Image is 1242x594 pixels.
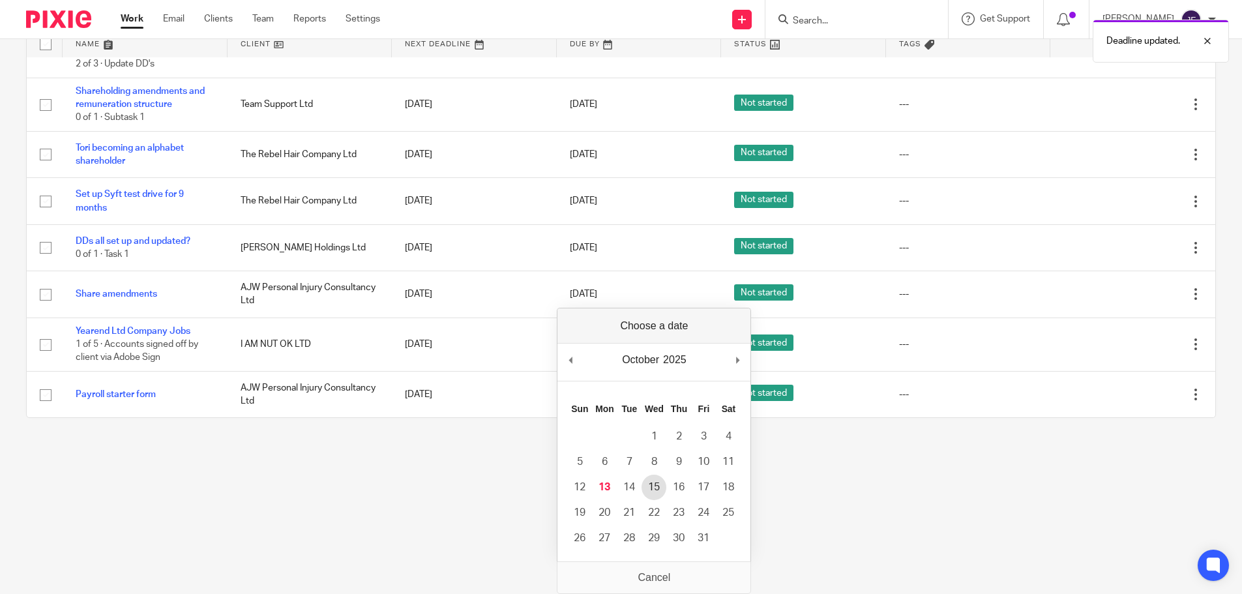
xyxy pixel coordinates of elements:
[76,390,156,399] a: Payroll starter form
[899,194,1038,207] div: ---
[734,385,793,401] span: Not started
[76,237,190,246] a: DDs all set up and updated?
[392,131,557,177] td: [DATE]
[731,350,744,370] button: Next Month
[617,526,642,551] button: 28
[899,148,1038,161] div: ---
[76,113,145,123] span: 0 of 1 · Subtask 1
[228,178,392,224] td: The Rebel Hair Company Ltd
[716,424,741,449] button: 4
[76,327,190,336] a: Yearend Ltd Company Jobs
[564,350,577,370] button: Previous Month
[645,404,664,414] abbr: Wednesday
[622,404,638,414] abbr: Tuesday
[76,87,205,109] a: Shareholding amendments and remuneration structure
[716,449,741,475] button: 11
[691,449,716,475] button: 10
[691,475,716,500] button: 17
[567,526,592,551] button: 26
[76,290,157,299] a: Share amendments
[76,190,184,212] a: Set up Syft test drive for 9 months
[570,100,597,109] span: [DATE]
[666,424,691,449] button: 2
[570,196,597,205] span: [DATE]
[620,350,661,370] div: October
[691,424,716,449] button: 3
[592,526,617,551] button: 27
[592,475,617,500] button: 13
[666,475,691,500] button: 16
[666,500,691,526] button: 23
[228,318,392,371] td: I AM NUT OK LTD
[392,318,557,371] td: [DATE]
[392,178,557,224] td: [DATE]
[734,192,793,208] span: Not started
[293,12,326,25] a: Reports
[716,500,741,526] button: 25
[722,404,736,414] abbr: Saturday
[121,12,143,25] a: Work
[899,241,1038,254] div: ---
[567,449,592,475] button: 5
[671,404,687,414] abbr: Thursday
[691,500,716,526] button: 24
[642,424,666,449] button: 1
[252,12,274,25] a: Team
[734,145,793,161] span: Not started
[592,449,617,475] button: 6
[734,238,793,254] span: Not started
[698,404,710,414] abbr: Friday
[617,475,642,500] button: 14
[899,338,1038,351] div: ---
[204,12,233,25] a: Clients
[570,243,597,252] span: [DATE]
[228,78,392,131] td: Team Support Ltd
[76,143,184,166] a: Tori becoming an alphabet shareholder
[76,59,155,68] span: 2 of 3 · Update DD's
[346,12,380,25] a: Settings
[1106,35,1180,48] p: Deadline updated.
[661,350,688,370] div: 2025
[734,284,793,301] span: Not started
[595,404,614,414] abbr: Monday
[571,404,588,414] abbr: Sunday
[666,526,691,551] button: 30
[899,288,1038,301] div: ---
[642,500,666,526] button: 22
[899,388,1038,401] div: ---
[617,500,642,526] button: 21
[617,449,642,475] button: 7
[76,250,129,259] span: 0 of 1 · Task 1
[570,150,597,159] span: [DATE]
[592,500,617,526] button: 20
[392,372,557,418] td: [DATE]
[567,475,592,500] button: 12
[734,95,793,111] span: Not started
[228,131,392,177] td: The Rebel Hair Company Ltd
[163,12,185,25] a: Email
[228,271,392,318] td: AJW Personal Injury Consultancy Ltd
[570,290,597,299] span: [DATE]
[392,78,557,131] td: [DATE]
[228,372,392,418] td: AJW Personal Injury Consultancy Ltd
[392,271,557,318] td: [DATE]
[392,224,557,271] td: [DATE]
[734,334,793,351] span: Not started
[642,526,666,551] button: 29
[1181,9,1202,30] img: svg%3E
[642,449,666,475] button: 8
[716,475,741,500] button: 18
[26,10,91,28] img: Pixie
[567,500,592,526] button: 19
[899,98,1038,111] div: ---
[642,475,666,500] button: 15
[76,340,198,363] span: 1 of 5 · Accounts signed off by client via Adobe Sign
[666,449,691,475] button: 9
[691,526,716,551] button: 31
[228,224,392,271] td: [PERSON_NAME] Holdings Ltd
